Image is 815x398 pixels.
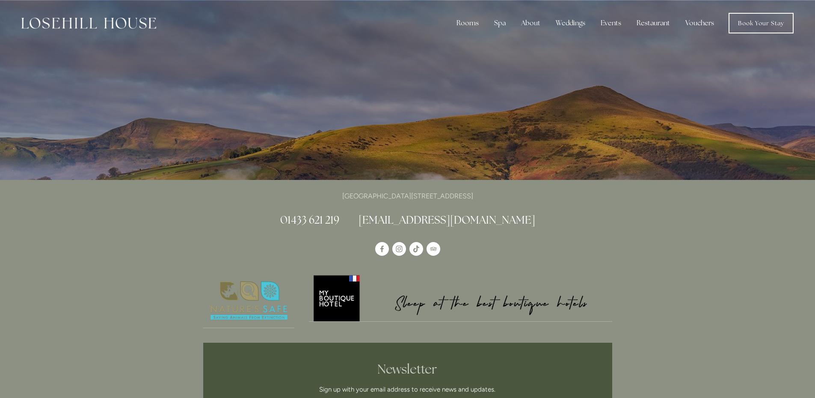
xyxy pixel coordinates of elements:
p: [GEOGRAPHIC_DATA][STREET_ADDRESS] [203,190,612,202]
div: Restaurant [630,15,677,32]
a: TripAdvisor [427,242,440,256]
a: Book Your Stay [729,13,794,33]
a: [EMAIL_ADDRESS][DOMAIN_NAME] [359,213,535,227]
a: Vouchers [679,15,721,32]
a: TikTok [409,242,423,256]
div: Events [594,15,628,32]
div: Rooms [450,15,486,32]
a: Losehill House Hotel & Spa [375,242,389,256]
p: Sign up with your email address to receive news and updates. [250,384,566,395]
a: Instagram [392,242,406,256]
a: 01433 621 219 [280,213,339,227]
div: Spa [487,15,513,32]
img: My Boutique Hotel - Logo [309,274,612,321]
a: Nature's Safe - Logo [203,274,295,328]
img: Losehill House [21,18,156,29]
img: Nature's Safe - Logo [203,274,295,328]
div: Weddings [549,15,592,32]
div: About [514,15,547,32]
h2: Newsletter [250,362,566,377]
